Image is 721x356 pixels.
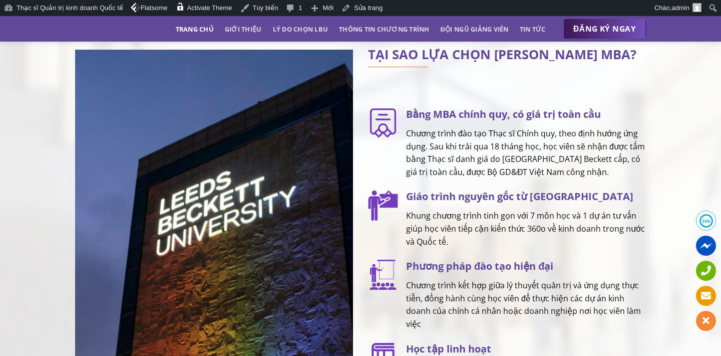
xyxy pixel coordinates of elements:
a: ĐĂNG KÝ NGAY [563,19,646,39]
h2: TẠI SAO LỰA CHỌN [PERSON_NAME] MBA? [368,50,646,60]
a: Tin tức [520,20,546,38]
h3: Giáo trình nguyên gốc từ [GEOGRAPHIC_DATA] [406,189,646,205]
p: Chương trình kết hợp giữa lý thuyết quản trị và ứng dụng thực tiễn, đồng hành cùng học viên để th... [406,279,646,330]
span: admin [672,4,689,12]
h3: Phương pháp đào tạo hiện đại [406,258,646,274]
h3: Bằng MBA chính quy, có giá trị toàn cầu [406,106,646,122]
a: Đội ngũ giảng viên [441,20,509,38]
a: Giới thiệu [225,20,262,38]
a: Thông tin chương trình [339,20,430,38]
a: Lý do chọn LBU [273,20,328,38]
p: Khung chương trình tinh gọn với 7 môn học và 1 dự án tư vấn giúp học viên tiếp cận kiến thức 360o... [406,210,646,248]
img: line-lbu.jpg [368,67,428,68]
a: Trang chủ [176,20,214,38]
p: Chương trình đào tạo Thạc sĩ Chính quy, theo định hướng ứng dụng. Sau khi trải qua 18 tháng học, ... [406,127,646,179]
span: ĐĂNG KÝ NGAY [573,23,636,35]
